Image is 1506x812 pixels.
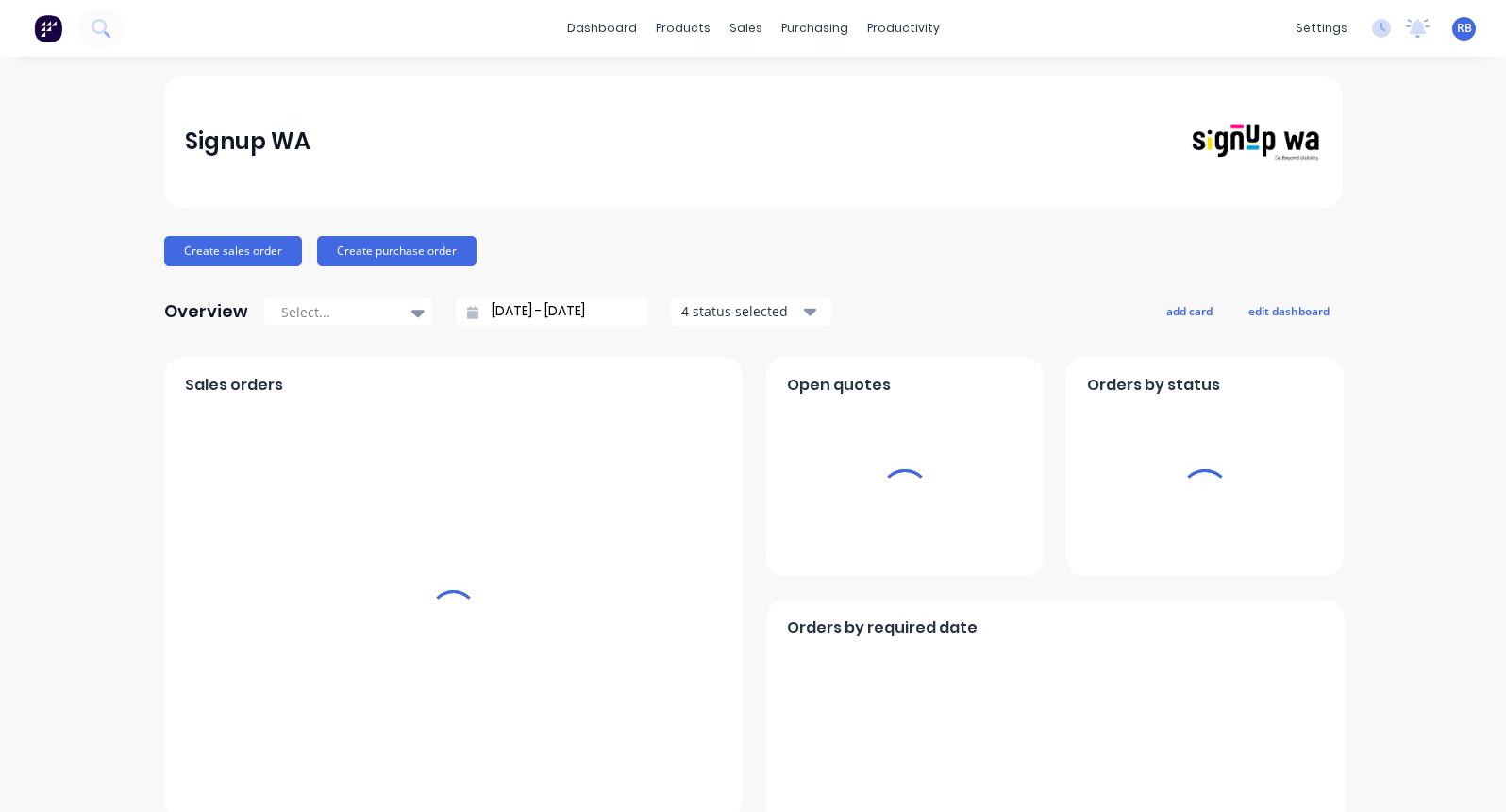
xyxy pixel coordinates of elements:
[1457,20,1472,37] span: RB
[787,617,978,639] span: Orders by required date
[1286,14,1357,42] div: settings
[185,374,283,397] span: Sales orders
[185,123,310,161] div: Signup WA
[1236,298,1342,323] button: edit dashboard
[720,14,772,42] div: sales
[1087,374,1220,397] span: Orders by status
[772,14,858,42] div: purchasing
[671,297,831,326] button: 4 status selected
[34,14,62,42] img: Factory
[164,236,302,266] button: Create sales order
[681,301,800,321] div: 4 status selected
[787,374,891,397] span: Open quotes
[1189,122,1321,162] img: Signup WA
[1154,298,1225,323] button: add card
[317,236,477,266] button: Create purchase order
[164,293,248,330] div: Overview
[858,14,949,42] div: productivity
[646,14,720,42] div: products
[558,14,646,42] a: dashboard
